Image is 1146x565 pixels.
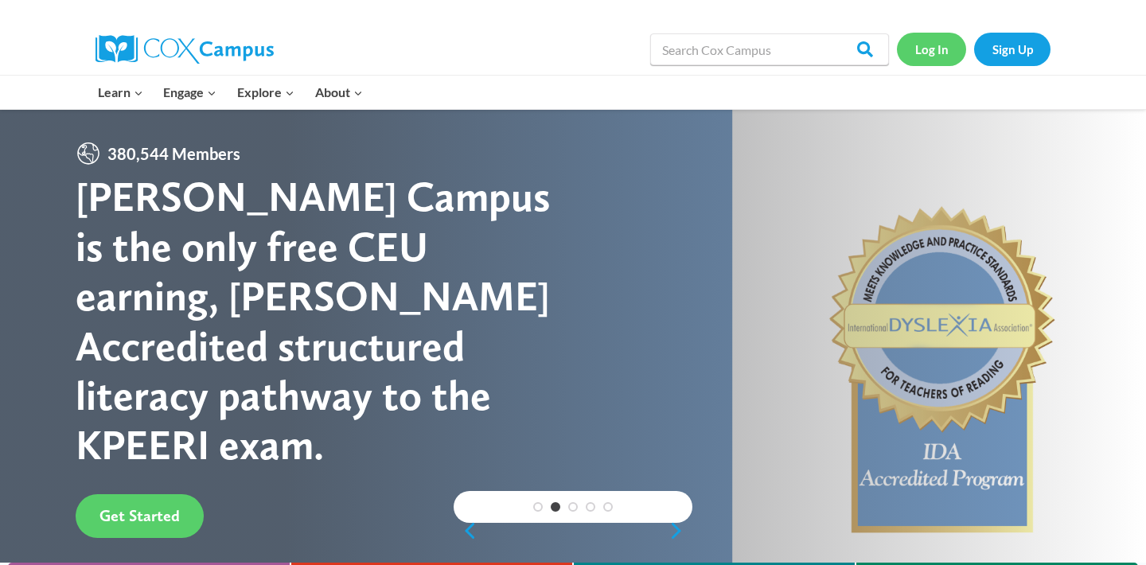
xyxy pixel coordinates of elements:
button: Child menu of Learn [88,76,154,109]
button: Child menu of Engage [154,76,228,109]
input: Search Cox Campus [650,33,889,65]
button: Child menu of Explore [227,76,305,109]
div: [PERSON_NAME] Campus is the only free CEU earning, [PERSON_NAME] Accredited structured literacy p... [76,172,573,470]
a: Log In [897,33,966,65]
a: Get Started [76,494,204,538]
span: Get Started [99,506,180,525]
button: Child menu of About [305,76,373,109]
nav: Primary Navigation [88,76,372,109]
img: Cox Campus [95,35,274,64]
span: 380,544 Members [101,141,247,166]
nav: Secondary Navigation [897,33,1050,65]
a: Sign Up [974,33,1050,65]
